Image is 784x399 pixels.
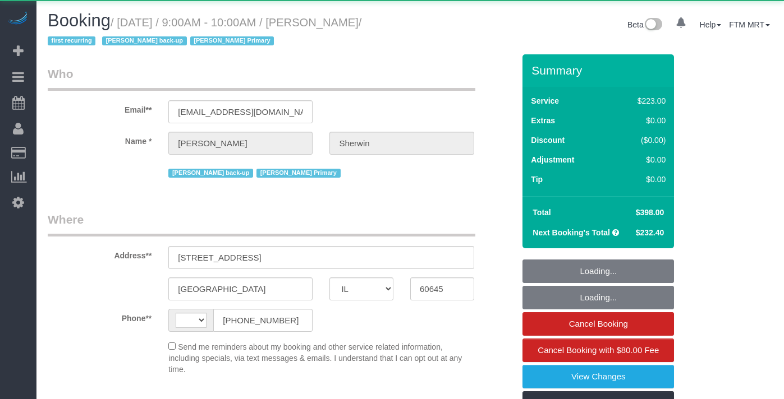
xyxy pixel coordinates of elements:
div: ($0.00) [614,134,666,146]
label: Adjustment [531,154,574,165]
legend: Where [48,211,475,236]
a: Help [700,20,722,29]
span: Send me reminders about my booking and other service related information, including specials, via... [168,342,462,374]
label: Tip [531,174,543,185]
span: [PERSON_NAME] back-up [168,169,253,178]
span: $232.40 [636,228,664,237]
a: Cancel Booking with $80.00 Fee [522,338,674,362]
div: $0.00 [614,115,666,126]
input: First Name** [168,132,313,155]
a: View Changes [522,365,674,388]
input: Zip Code** [410,277,474,300]
span: Booking [48,11,111,30]
span: [PERSON_NAME] Primary [190,36,274,45]
a: FTM MRT [729,20,770,29]
div: $0.00 [614,154,666,165]
label: Service [531,95,559,106]
legend: Who [48,66,475,91]
h3: Summary [531,64,668,77]
small: / [DATE] / 9:00AM - 10:00AM / [PERSON_NAME] [48,16,361,48]
span: Cancel Booking with $80.00 Fee [538,345,659,355]
strong: Next Booking's Total [533,228,610,237]
label: Discount [531,134,565,146]
span: $398.00 [636,208,664,217]
span: first recurring [48,36,95,45]
div: $0.00 [614,174,666,185]
span: [PERSON_NAME] Primary [256,169,341,178]
img: New interface [644,18,662,33]
label: Extras [531,115,555,126]
a: Beta [627,20,662,29]
label: Name * [39,132,160,147]
span: [PERSON_NAME] back-up [102,36,187,45]
a: Cancel Booking [522,312,674,336]
strong: Total [533,208,551,217]
img: Automaid Logo [7,11,29,27]
input: Last Name* [329,132,474,155]
div: $223.00 [614,95,666,106]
